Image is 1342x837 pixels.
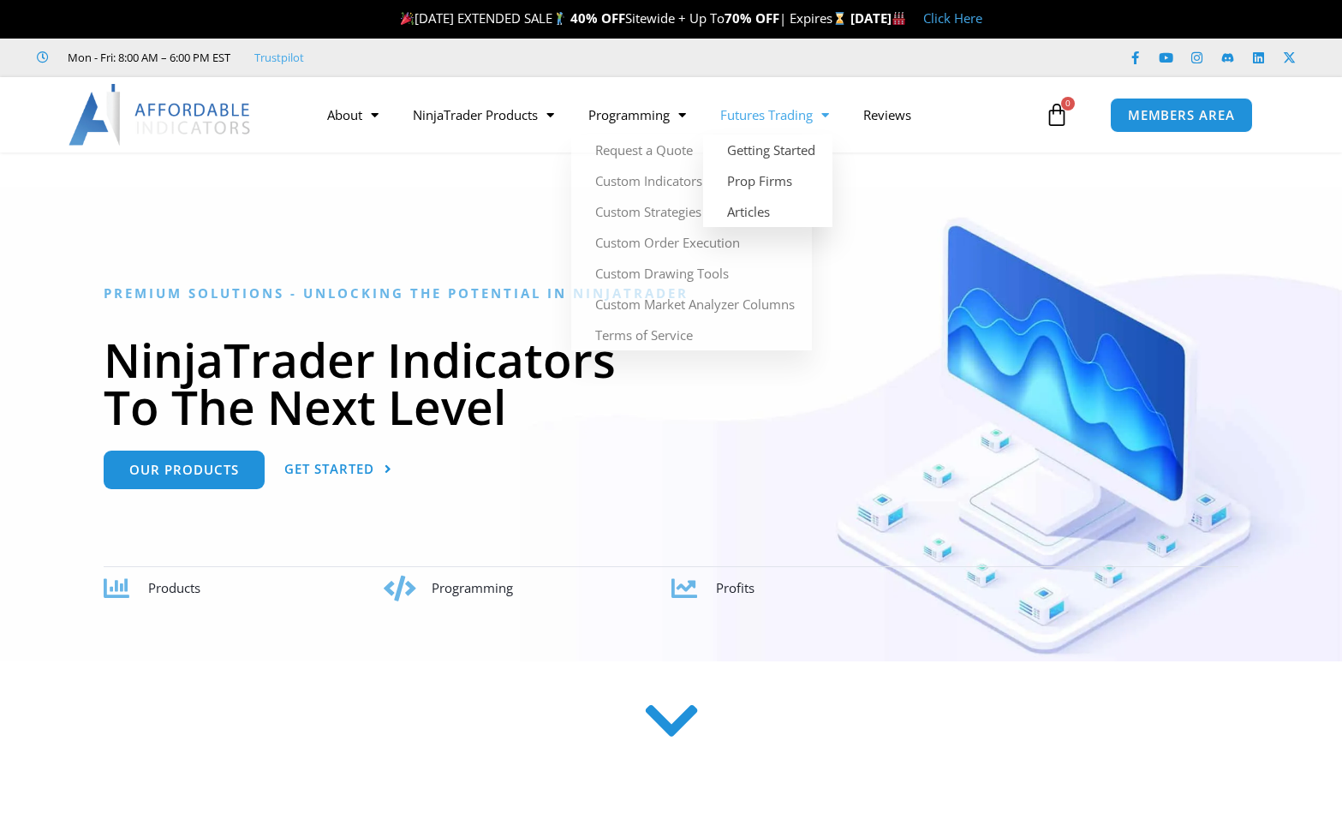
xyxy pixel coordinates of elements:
[397,9,850,27] span: [DATE] EXTENDED SALE Sitewide + Up To | Expires
[254,47,304,68] a: Trustpilot
[69,84,253,146] img: LogoAI | Affordable Indicators – NinjaTrader
[104,336,1238,430] h1: NinjaTrader Indicators To The Next Level
[923,9,982,27] a: Click Here
[571,95,703,135] a: Programming
[571,289,812,320] a: Custom Market Analyzer Columns
[148,579,200,596] span: Products
[571,196,812,227] a: Custom Strategies
[104,451,265,489] a: Our Products
[571,135,812,165] a: Request a Quote
[703,95,846,135] a: Futures Trading
[432,579,513,596] span: Programming
[703,135,832,165] a: Getting Started
[571,258,812,289] a: Custom Drawing Tools
[833,12,846,25] img: ⌛
[703,196,832,227] a: Articles
[1128,109,1235,122] span: MEMBERS AREA
[396,95,571,135] a: NinjaTrader Products
[129,463,239,476] span: Our Products
[703,135,832,227] ul: Futures Trading
[846,95,928,135] a: Reviews
[725,9,779,27] strong: 70% OFF
[716,579,755,596] span: Profits
[571,227,812,258] a: Custom Order Execution
[310,95,1040,135] nav: Menu
[850,9,906,27] strong: [DATE]
[892,12,905,25] img: 🏭
[401,12,414,25] img: 🎉
[570,9,625,27] strong: 40% OFF
[310,95,396,135] a: About
[1061,97,1075,111] span: 0
[1110,98,1253,133] a: MEMBERS AREA
[284,463,374,475] span: Get Started
[284,451,392,489] a: Get Started
[571,135,812,350] ul: Programming
[104,285,1238,302] h6: Premium Solutions - Unlocking the Potential in NinjaTrader
[1019,90,1094,140] a: 0
[571,165,812,196] a: Custom Indicators
[63,47,230,68] span: Mon - Fri: 8:00 AM – 6:00 PM EST
[703,165,832,196] a: Prop Firms
[571,320,812,350] a: Terms of Service
[553,12,566,25] img: 🏌️‍♂️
